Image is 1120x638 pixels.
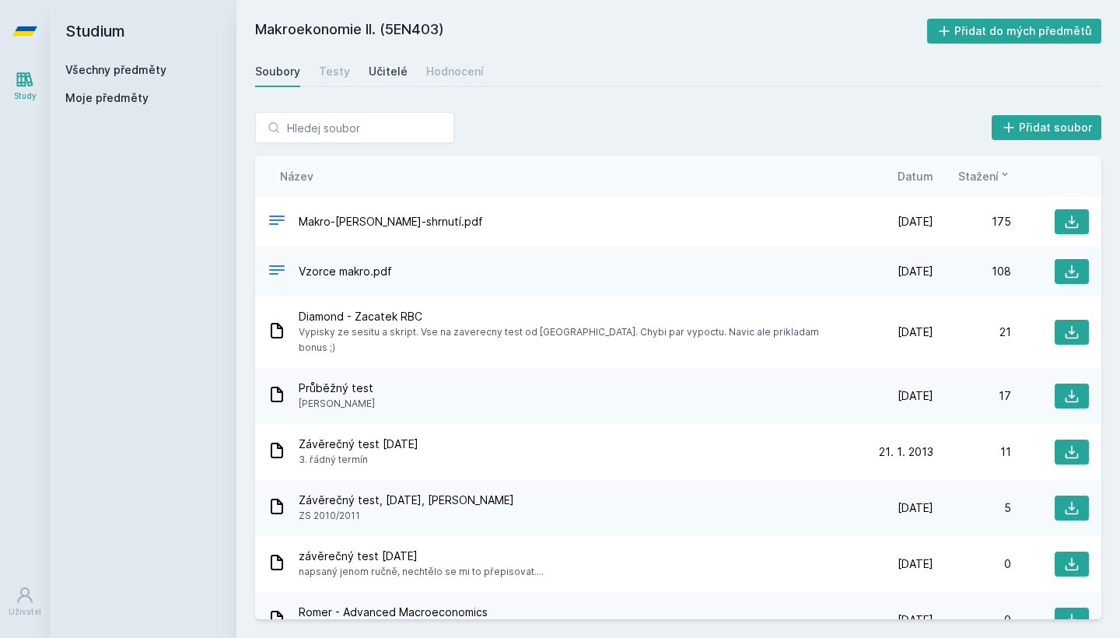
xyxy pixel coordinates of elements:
span: Závěrečný test, [DATE], [PERSON_NAME] [299,493,514,508]
span: Makro-[PERSON_NAME]-shrnutí.pdf [299,214,483,230]
div: 0 [933,556,1011,572]
div: PDF [268,211,286,233]
span: napsaný jenom ručně, nechtělo se mi to přepisovat.... [299,564,544,580]
div: 175 [933,214,1011,230]
a: Uživatel [3,578,47,626]
span: Vzorce makro.pdf [299,264,392,279]
span: Stažení [958,168,999,184]
div: 0 [933,612,1011,628]
div: 5 [933,500,1011,516]
span: závěrečný test [DATE] [299,549,544,564]
div: 11 [933,444,1011,460]
div: 21 [933,324,1011,340]
span: Průběžný test [299,380,375,396]
div: PDF [268,261,286,283]
div: Testy [319,64,350,79]
span: 21. 1. 2013 [879,444,933,460]
span: [DATE] [898,556,933,572]
span: [PERSON_NAME] [299,396,375,412]
span: [DATE] [898,214,933,230]
div: Uživatel [9,606,41,618]
button: Přidat do mých předmětů [927,19,1102,44]
a: Hodnocení [426,56,484,87]
span: ZS 2010/2011 [299,508,514,524]
span: Romer - Advanced Macroeconomics [299,605,488,620]
span: [DATE] [898,612,933,628]
input: Hledej soubor [255,112,454,143]
span: 3. řádný termín [299,452,418,468]
button: Stažení [958,168,1011,184]
button: Přidat soubor [992,115,1102,140]
div: 108 [933,264,1011,279]
span: [DATE] [898,500,933,516]
span: [DATE] [898,324,933,340]
span: Moje předměty [65,90,149,106]
span: Závěrečný test [DATE] [299,436,418,452]
div: Hodnocení [426,64,484,79]
div: Soubory [255,64,300,79]
span: [DATE] [898,264,933,279]
div: Study [14,90,37,102]
span: [DATE] [898,388,933,404]
a: Study [3,62,47,110]
button: Název [280,168,313,184]
a: Všechny předměty [65,63,166,76]
div: Učitelé [369,64,408,79]
span: Diamond - Zacatek RBC [299,309,849,324]
a: Soubory [255,56,300,87]
div: 17 [933,388,1011,404]
span: Vypisky ze sesitu a skript. Vse na zaverecny test od [GEOGRAPHIC_DATA]. Chybi par vypoctu. Navic ... [299,324,849,356]
h2: Makroekonomie II. (5EN403) [255,19,927,44]
button: Datum [898,168,933,184]
a: Učitelé [369,56,408,87]
a: Testy [319,56,350,87]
